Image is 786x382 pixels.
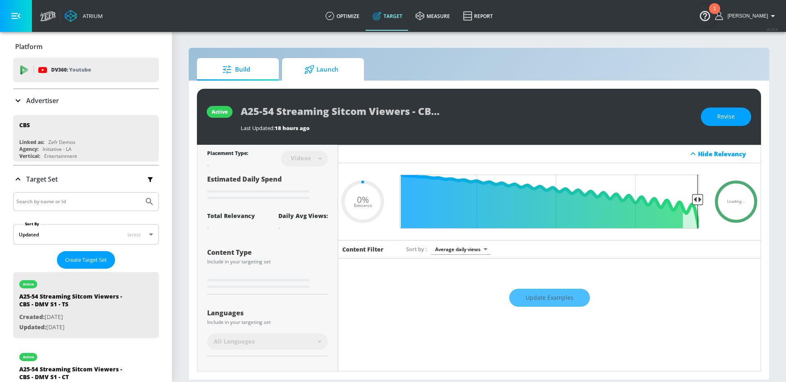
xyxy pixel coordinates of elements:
[13,35,159,58] div: Platform
[19,153,40,160] div: Vertical:
[19,231,39,238] div: Updated
[715,11,778,21] button: [PERSON_NAME]
[287,155,315,162] div: Videos
[19,323,46,331] span: Updated:
[241,124,693,132] div: Last Updated:
[13,272,159,338] div: activeA25-54 Streaming Sitcom Viewers - CBS - DMV S1 - TSCreated:[DATE]Updated:[DATE]
[207,320,328,325] div: Include in your targeting set
[207,333,328,350] div: All Languages
[342,245,384,253] h6: Content Filter
[357,195,369,204] span: 0%
[127,231,141,238] span: latest
[766,27,778,31] span: v 4.25.4
[23,282,34,286] div: active
[65,10,103,22] a: Atrium
[51,65,91,74] p: DV360:
[43,146,72,153] div: Initiative - LA
[23,221,41,227] label: Sort By
[48,139,75,146] div: Zefr Demos
[19,292,134,312] div: A25-54 Streaming Sitcom Viewers - CBS - DMV S1 - TS
[19,121,30,129] div: CBS
[701,108,751,126] button: Revise
[406,245,427,253] span: Sort by
[207,249,328,256] div: Content Type
[366,1,409,31] a: Target
[13,115,159,162] div: CBSLinked as:Zefr DemosAgency:Initiative - LAVertical:Entertainment
[23,355,34,359] div: active
[26,175,58,184] p: Target Set
[65,255,107,265] span: Create Target Set
[19,312,134,322] p: [DATE]
[16,196,140,207] input: Search by name or Id
[431,244,490,255] div: Average daily views
[19,146,38,153] div: Agency:
[456,1,499,31] a: Report
[19,139,44,146] div: Linked as:
[13,58,159,82] div: DV360: Youtube
[214,337,255,346] span: All Languages
[698,150,756,158] div: Hide Relevancy
[717,112,735,122] span: Revise
[69,65,91,74] p: Youtube
[409,1,456,31] a: measure
[212,108,228,115] div: active
[207,150,248,158] div: Placement Type:
[338,145,761,163] div: Hide Relevancy
[354,204,372,208] span: Relevance
[290,60,352,79] span: Launch
[207,259,328,264] div: Include in your targeting set
[15,42,43,51] p: Platform
[57,251,115,269] button: Create Target Set
[207,212,255,220] div: Total Relevancy
[275,124,309,132] span: 18 hours ago
[207,310,328,316] div: Languages
[13,166,159,193] div: Target Set
[395,175,703,229] input: Final Threshold
[19,322,134,333] p: [DATE]
[13,89,159,112] div: Advertiser
[205,60,267,79] span: Build
[207,175,282,184] span: Estimated Daily Spend
[724,13,768,19] span: login as: anthony.rios@zefr.com
[19,313,45,321] span: Created:
[207,175,328,202] div: Estimated Daily Spend
[278,212,328,220] div: Daily Avg Views:
[693,4,716,27] button: Open Resource Center, 1 new notification
[26,96,59,105] p: Advertiser
[713,9,716,19] div: 1
[44,153,77,160] div: Entertainment
[727,200,745,204] span: Loading...
[319,1,366,31] a: optimize
[79,12,103,20] div: Atrium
